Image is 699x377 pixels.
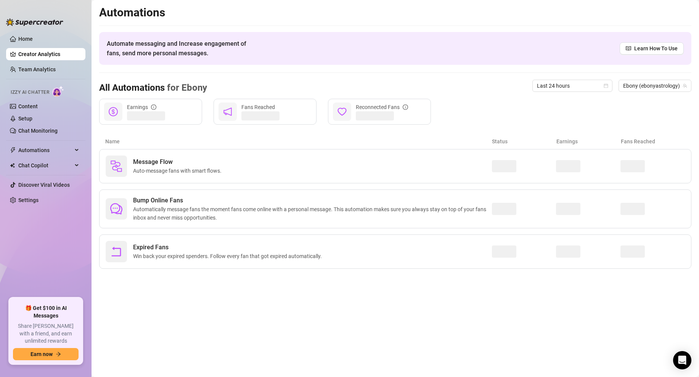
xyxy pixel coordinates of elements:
span: comment [110,203,122,215]
div: Earnings [127,103,156,111]
span: thunderbolt [10,147,16,153]
span: Automatically message fans the moment fans come online with a personal message. This automation m... [133,205,492,222]
span: Message Flow [133,157,225,167]
article: Name [105,137,492,146]
span: Ebony (ebonyastrology) [623,80,687,91]
span: calendar [604,83,608,88]
span: team [683,83,687,88]
span: dollar [109,107,118,116]
span: Earn now [31,351,53,357]
div: Open Intercom Messenger [673,351,691,369]
span: info-circle [151,104,156,110]
span: Fans Reached [241,104,275,110]
span: rollback [110,245,122,258]
span: Automations [18,144,72,156]
img: AI Chatter [52,86,64,97]
a: Creator Analytics [18,48,79,60]
span: Izzy AI Chatter [11,89,49,96]
span: read [626,46,631,51]
span: for Ebony [165,82,207,93]
span: notification [223,107,232,116]
a: Content [18,103,38,109]
article: Earnings [556,137,621,146]
a: Team Analytics [18,66,56,72]
span: 🎁 Get $100 in AI Messages [13,305,79,319]
span: Share [PERSON_NAME] with a friend, and earn unlimited rewards [13,322,79,345]
a: Discover Viral Videos [18,182,70,188]
span: Automate messaging and Increase engagement of fans, send more personal messages. [107,39,254,58]
span: Win back your expired spenders. Follow every fan that got expired automatically. [133,252,325,260]
span: arrow-right [56,351,61,357]
img: svg%3e [110,160,122,172]
img: Chat Copilot [10,163,15,168]
div: Reconnected Fans [356,103,408,111]
span: Last 24 hours [537,80,608,91]
span: Expired Fans [133,243,325,252]
span: info-circle [403,104,408,110]
span: Bump Online Fans [133,196,492,205]
article: Status [492,137,556,146]
a: Settings [18,197,39,203]
span: Learn How To Use [634,44,678,53]
span: Chat Copilot [18,159,72,172]
article: Fans Reached [621,137,685,146]
a: Learn How To Use [620,42,684,55]
a: Home [18,36,33,42]
span: Auto-message fans with smart flows. [133,167,225,175]
button: Earn nowarrow-right [13,348,79,360]
span: heart [337,107,347,116]
a: Chat Monitoring [18,128,58,134]
h2: Automations [99,5,691,20]
img: logo-BBDzfeDw.svg [6,18,63,26]
a: Setup [18,116,32,122]
h3: All Automations [99,82,207,94]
